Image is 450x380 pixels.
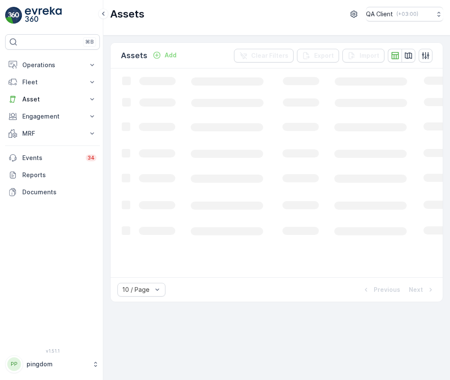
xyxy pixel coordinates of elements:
[251,51,288,60] p: Clear Filters
[22,112,83,121] p: Engagement
[22,188,96,196] p: Documents
[85,39,94,45] p: ⌘B
[121,50,147,62] p: Assets
[87,154,95,161] p: 34
[5,108,100,125] button: Engagement
[5,7,22,24] img: logo
[342,49,384,62] button: Import
[22,171,96,179] p: Reports
[374,285,400,294] p: Previous
[314,51,334,60] p: Export
[5,166,100,184] a: Reports
[360,51,379,60] p: Import
[25,7,62,24] img: logo_light-DOdMpM7g.png
[149,50,180,60] button: Add
[22,95,83,104] p: Asset
[22,129,83,138] p: MRF
[165,51,177,59] p: Add
[5,355,100,373] button: PPpingdom
[22,61,83,69] p: Operations
[5,184,100,201] a: Documents
[361,285,401,295] button: Previous
[366,10,393,18] p: QA Client
[110,7,144,21] p: Assets
[409,285,423,294] p: Next
[22,154,81,162] p: Events
[297,49,339,62] button: Export
[408,285,436,295] button: Next
[5,125,100,142] button: MRF
[234,49,294,62] button: Clear Filters
[7,357,21,371] div: PP
[5,348,100,353] span: v 1.51.1
[27,360,88,368] p: pingdom
[5,74,100,91] button: Fleet
[22,78,83,86] p: Fleet
[5,56,100,74] button: Operations
[396,11,418,18] p: ( +03:00 )
[5,149,100,166] a: Events34
[366,7,443,21] button: QA Client(+03:00)
[5,91,100,108] button: Asset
